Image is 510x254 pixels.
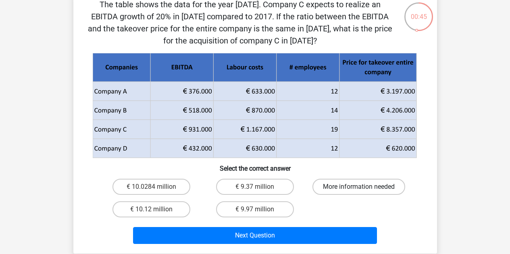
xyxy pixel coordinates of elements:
h6: Select the correct answer [86,158,424,172]
button: Next Question [133,227,377,244]
label: € 9.97 million [216,201,294,217]
label: € 10.12 million [112,201,190,217]
label: € 9.37 million [216,179,294,195]
div: 00:45 [404,2,434,22]
label: € 10.0284 million [112,179,190,195]
label: More information needed [312,179,405,195]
